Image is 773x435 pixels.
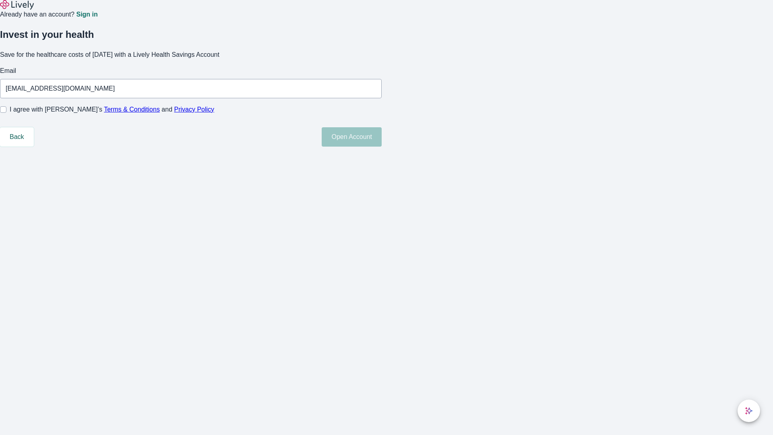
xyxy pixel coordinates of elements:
a: Privacy Policy [174,106,215,113]
a: Terms & Conditions [104,106,160,113]
span: I agree with [PERSON_NAME]’s and [10,105,214,114]
button: chat [738,400,760,422]
a: Sign in [76,11,97,18]
svg: Lively AI Assistant [745,407,753,415]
